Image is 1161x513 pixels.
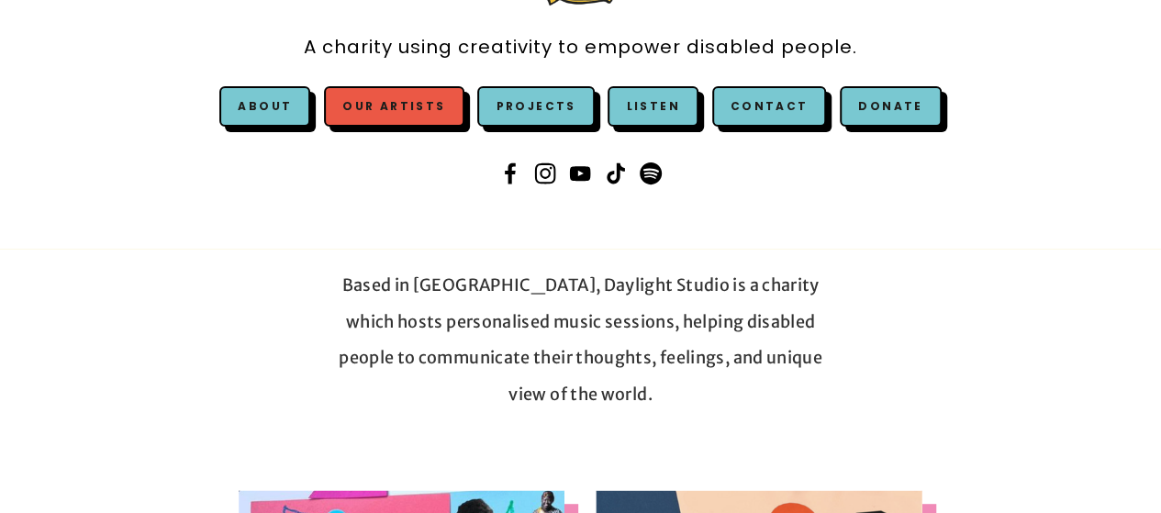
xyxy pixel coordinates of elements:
[328,267,833,412] p: Based in [GEOGRAPHIC_DATA], Daylight Studio is a charity which hosts personalised music sessions,...
[477,86,594,127] a: Projects
[840,86,941,127] a: Donate
[304,27,857,68] a: A charity using creativity to empower disabled people.
[238,98,292,114] a: About
[712,86,827,127] a: Contact
[626,98,679,114] a: Listen
[324,86,463,127] a: Our Artists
